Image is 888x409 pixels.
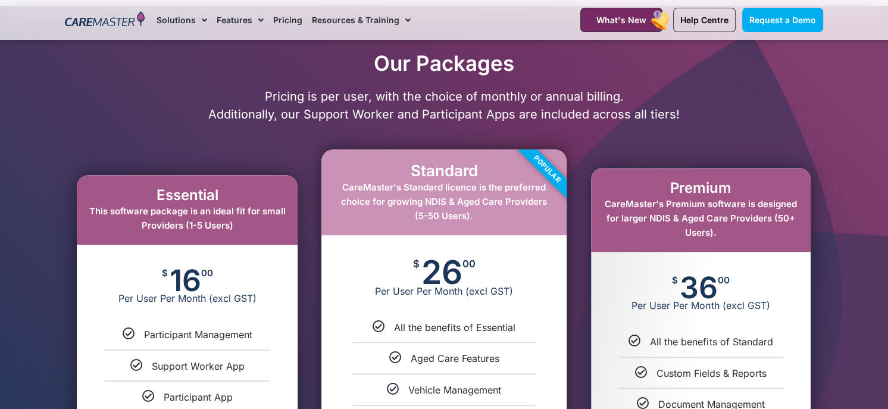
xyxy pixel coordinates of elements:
[59,88,829,123] p: Pricing is per user, with the choice of monthly or annual billing. Additionally, our Support Work...
[77,292,298,304] span: Per User Per Month (excl GST)
[162,268,168,277] span: $
[580,8,662,32] a: What's New
[341,182,547,221] span: CareMaster's Standard licence is the preferred choice for growing NDIS & Aged Care Providers (5-5...
[321,285,566,297] span: Per User Per Month (excl GST)
[394,321,515,333] span: All the benefits of Essential
[672,276,678,285] span: $
[170,268,201,292] span: 16
[152,360,245,372] span: Support Worker App
[596,15,646,25] span: What's New
[89,205,286,231] span: This software package is an ideal fit for small Providers (1-5 Users)
[144,329,252,341] span: Participant Management
[333,161,554,180] h2: Standard
[742,8,823,32] a: Request a Demo
[591,299,811,311] span: Per User Per Month (excl GST)
[718,276,730,285] span: 00
[65,11,145,29] img: CareMaster Logo
[201,268,213,277] span: 00
[673,8,736,32] a: Help Centre
[89,187,286,204] h2: Essential
[412,259,419,269] span: $
[605,198,797,238] span: CareMaster's Premium software is designed for larger NDIS & Aged Care Providers (50+ Users).
[164,391,233,403] span: Participant App
[656,367,767,379] span: Custom Fields & Reports
[650,336,773,348] span: All the benefits of Standard
[410,352,499,364] span: Aged Care Features
[749,15,816,25] span: Request a Demo
[59,51,829,76] h2: Our Packages
[462,259,475,269] span: 00
[479,101,614,237] div: Popular
[603,180,799,197] h2: Premium
[680,276,718,299] span: 36
[421,259,462,285] span: 26
[680,15,728,25] span: Help Centre
[408,384,501,396] span: Vehicle Management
